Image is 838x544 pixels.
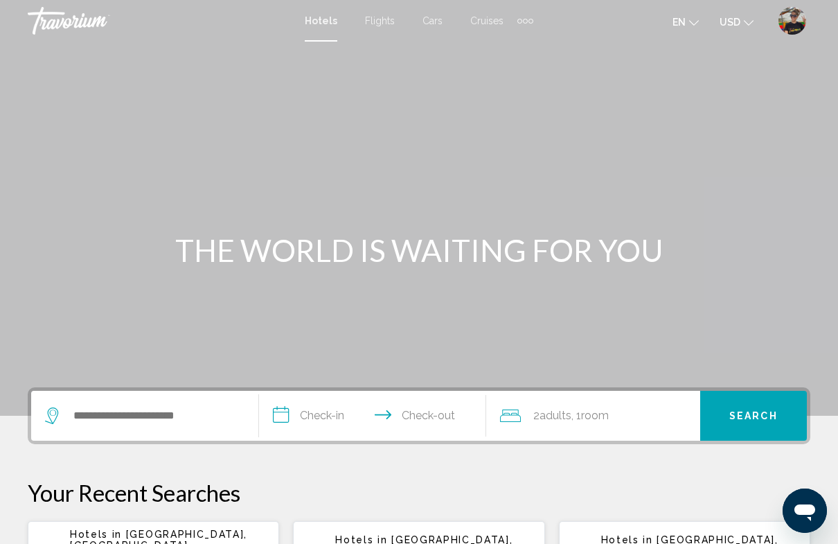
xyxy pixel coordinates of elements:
[729,411,778,422] span: Search
[783,489,827,533] iframe: Botón para iniciar la ventana de mensajería
[571,406,609,425] span: , 1
[305,15,337,26] a: Hotels
[259,391,487,441] button: Check in and out dates
[720,17,740,28] span: USD
[672,17,686,28] span: en
[540,409,571,422] span: Adults
[581,409,609,422] span: Room
[365,15,395,26] a: Flights
[700,391,807,441] button: Search
[470,15,503,26] a: Cruises
[533,406,571,425] span: 2
[28,479,810,507] p: Your Recent Searches
[31,391,807,441] div: Search widget
[672,12,699,32] button: Change language
[774,6,810,35] button: User Menu
[486,391,700,441] button: Travelers: 2 adults, 0 children
[159,232,679,268] h1: THE WORLD IS WAITING FOR YOU
[778,7,806,35] img: 2Q==
[70,529,122,540] span: Hotels in
[422,15,443,26] a: Cars
[517,10,533,32] button: Extra navigation items
[28,7,291,35] a: Travorium
[720,12,754,32] button: Change currency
